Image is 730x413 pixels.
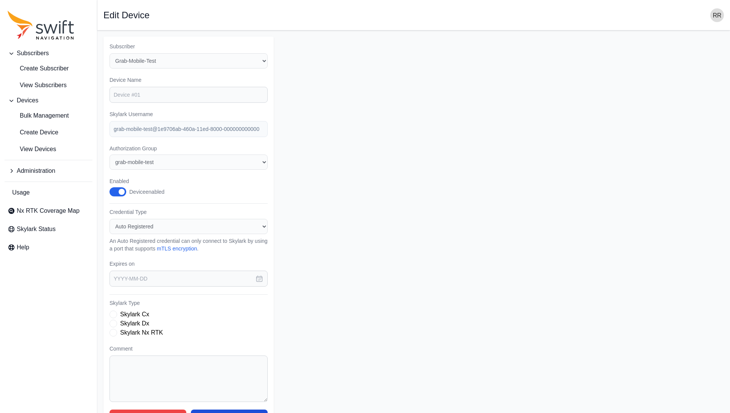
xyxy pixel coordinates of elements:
[710,8,724,22] img: user photo
[109,177,173,185] label: Enabled
[109,110,268,118] label: Skylark Username
[17,243,29,252] span: Help
[129,188,165,196] div: Device enabled
[5,185,92,200] a: Usage
[8,145,56,154] span: View Devices
[17,49,49,58] span: Subscribers
[8,64,69,73] span: Create Subscriber
[5,222,92,237] a: Skylark Status
[5,108,92,123] a: Bulk Management
[8,81,67,90] span: View Subscribers
[17,166,55,175] span: Administration
[109,121,268,137] input: example-user
[109,208,268,216] label: Credential Type
[5,203,92,218] a: Nx RTK Coverage Map
[5,93,92,108] button: Devices
[8,111,69,120] span: Bulk Management
[109,237,268,252] p: An Auto Registered credential can only connect to Skylark by using a port that supports .
[109,260,268,268] label: Expires on
[5,78,92,93] a: View Subscribers
[103,11,149,20] h1: Edit Device
[5,142,92,157] a: View Devices
[109,87,268,103] input: Device #01
[5,125,92,140] a: Create Device
[5,61,92,76] a: Create Subscriber
[17,96,38,105] span: Devices
[109,299,268,307] label: Skylark Type
[109,76,268,84] label: Device Name
[5,163,92,179] button: Administration
[157,246,197,252] a: mTLS encryption
[109,145,268,152] label: Authorization Group
[109,271,268,287] input: YYYY-MM-DD
[109,345,268,352] label: Comment
[12,188,30,197] span: Usage
[109,43,268,50] label: Subscriber
[8,128,58,137] span: Create Device
[109,53,268,69] select: Subscriber
[109,310,268,337] div: Skylark Type
[17,225,56,234] span: Skylark Status
[17,206,79,215] span: Nx RTK Coverage Map
[5,46,92,61] button: Subscribers
[120,310,149,319] label: Skylark Cx
[120,319,149,328] label: Skylark Dx
[120,328,163,337] label: Skylark Nx RTK
[5,240,92,255] a: Help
